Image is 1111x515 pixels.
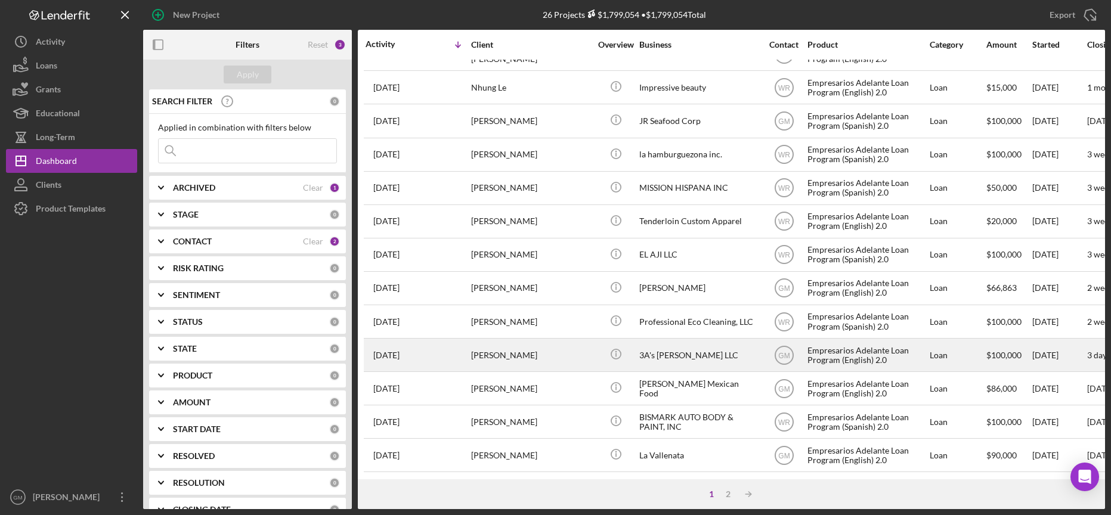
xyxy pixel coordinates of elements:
[173,398,211,407] b: AMOUNT
[778,384,790,393] text: GM
[807,40,927,49] div: Product
[173,263,224,273] b: RISK RATING
[930,339,985,371] div: Loan
[36,173,61,200] div: Clients
[329,263,340,274] div: 0
[308,40,328,49] div: Reset
[543,10,706,20] div: 26 Projects • $1,799,054 Total
[173,237,212,246] b: CONTACT
[1032,172,1086,204] div: [DATE]
[639,40,759,49] div: Business
[6,485,137,509] button: GM[PERSON_NAME]
[639,406,759,438] div: BISMARK AUTO BODY & PAINT, INC
[329,397,340,408] div: 0
[986,283,1017,293] span: $66,863
[173,183,215,193] b: ARCHIVED
[986,216,1017,226] span: $20,000
[373,283,400,293] time: 2025-08-08 15:22
[639,272,759,304] div: [PERSON_NAME]
[329,317,340,327] div: 0
[986,350,1022,360] span: $100,000
[6,101,137,125] a: Educational
[1032,406,1086,438] div: [DATE]
[329,236,340,247] div: 2
[329,96,340,107] div: 0
[173,371,212,380] b: PRODUCT
[639,172,759,204] div: MISSION HISPANA INC
[36,54,57,80] div: Loans
[173,344,197,353] b: STATE
[778,351,790,359] text: GM
[36,77,61,104] div: Grants
[303,237,323,246] div: Clear
[471,239,590,271] div: [PERSON_NAME]
[6,30,137,54] button: Activity
[986,116,1022,126] span: $100,000
[329,424,340,435] div: 0
[986,317,1022,327] span: $100,000
[471,72,590,103] div: Nhung Le
[373,116,400,126] time: 2025-08-15 16:23
[6,197,137,221] a: Product Templates
[373,317,400,327] time: 2025-08-05 23:42
[639,439,759,471] div: La Vallenata
[6,125,137,149] button: Long-Term
[1032,272,1086,304] div: [DATE]
[6,77,137,101] button: Grants
[930,406,985,438] div: Loan
[36,30,65,57] div: Activity
[143,3,231,27] button: New Project
[639,306,759,337] div: Professional Eco Cleaning, LLC
[1032,40,1086,49] div: Started
[6,149,137,173] button: Dashboard
[173,505,231,514] b: CLOSING DATE
[778,452,790,460] text: GM
[373,417,400,427] time: 2025-07-21 02:22
[471,172,590,204] div: [PERSON_NAME]
[930,40,985,49] div: Category
[373,350,400,360] time: 2025-07-25 02:09
[173,3,219,27] div: New Project
[329,182,340,193] div: 1
[1038,3,1105,27] button: Export
[173,290,220,300] b: SENTIMENT
[807,272,927,304] div: Empresarios Adelante Loan Program (English) 2.0
[778,318,790,326] text: WR
[639,373,759,404] div: [PERSON_NAME] Mexican Food
[173,451,215,461] b: RESOLVED
[329,290,340,300] div: 0
[930,306,985,337] div: Loan
[1032,306,1086,337] div: [DATE]
[639,105,759,136] div: JR Seafood Corp
[807,439,927,471] div: Empresarios Adelante Loan Program (English) 2.0
[639,473,759,504] div: NuCell Chiropractic
[778,218,790,226] text: WR
[930,72,985,103] div: Loan
[986,383,1017,393] span: $86,000
[1032,439,1086,471] div: [DATE]
[778,151,790,159] text: WR
[373,83,400,92] time: 2025-08-25 07:00
[1032,373,1086,404] div: [DATE]
[36,197,106,224] div: Product Templates
[807,72,927,103] div: Empresarios Adelante Loan Program (English) 2.0
[471,139,590,170] div: [PERSON_NAME]
[807,139,927,170] div: Empresarios Adelante Loan Program (Spanish) 2.0
[366,39,418,49] div: Activity
[639,72,759,103] div: Impressive beauty
[762,40,806,49] div: Contact
[639,339,759,371] div: 3A's [PERSON_NAME] LLC
[329,343,340,354] div: 0
[807,339,927,371] div: Empresarios Adelante Loan Program (English) 2.0
[807,473,927,504] div: Empresarios Adelante Loan Program (English) 2.0
[36,101,80,128] div: Educational
[6,54,137,77] button: Loans
[639,239,759,271] div: EL AJI LLC
[36,125,75,152] div: Long-Term
[986,82,1017,92] span: $15,000
[329,477,340,488] div: 0
[334,39,346,51] div: 3
[1032,339,1086,371] div: [DATE]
